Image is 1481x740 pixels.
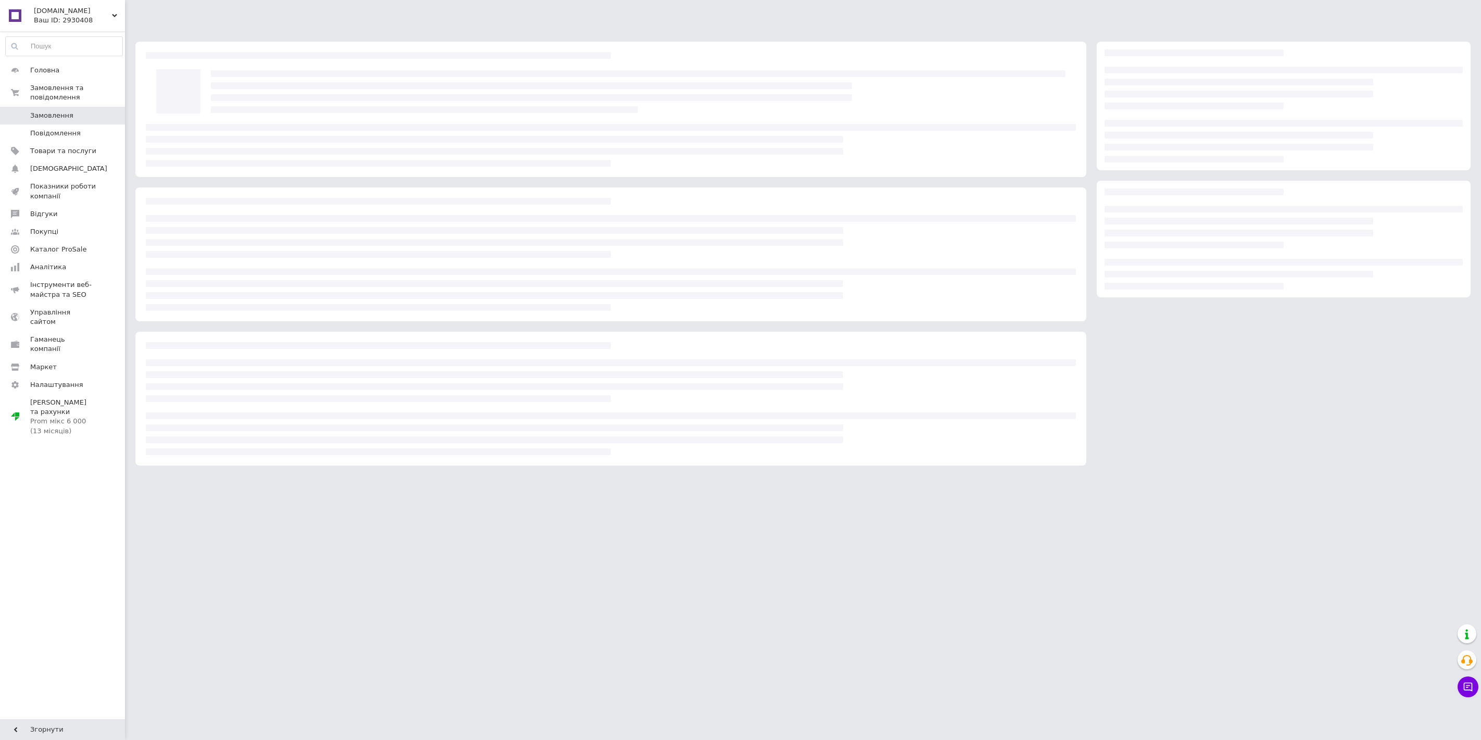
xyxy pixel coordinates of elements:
input: Пошук [6,37,122,56]
span: Аналітика [30,262,66,272]
span: [DEMOGRAPHIC_DATA] [30,164,107,173]
span: Гаманець компанії [30,335,96,354]
span: [PERSON_NAME] та рахунки [30,398,96,436]
span: Відгуки [30,209,57,219]
span: Управління сайтом [30,308,96,327]
span: Товари та послуги [30,146,96,156]
span: Налаштування [30,380,83,390]
div: Prom мікс 6 000 (13 місяців) [30,417,96,435]
span: Інструменти веб-майстра та SEO [30,280,96,299]
span: Головна [30,66,59,75]
span: Каталог ProSale [30,245,86,254]
button: Чат з покупцем [1458,676,1478,697]
span: Маркет [30,362,57,372]
span: Покупці [30,227,58,236]
span: Замовлення та повідомлення [30,83,125,102]
span: Baton.ua [34,6,112,16]
div: Ваш ID: 2930408 [34,16,125,25]
span: Показники роботи компанії [30,182,96,200]
span: Повідомлення [30,129,81,138]
span: Замовлення [30,111,73,120]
